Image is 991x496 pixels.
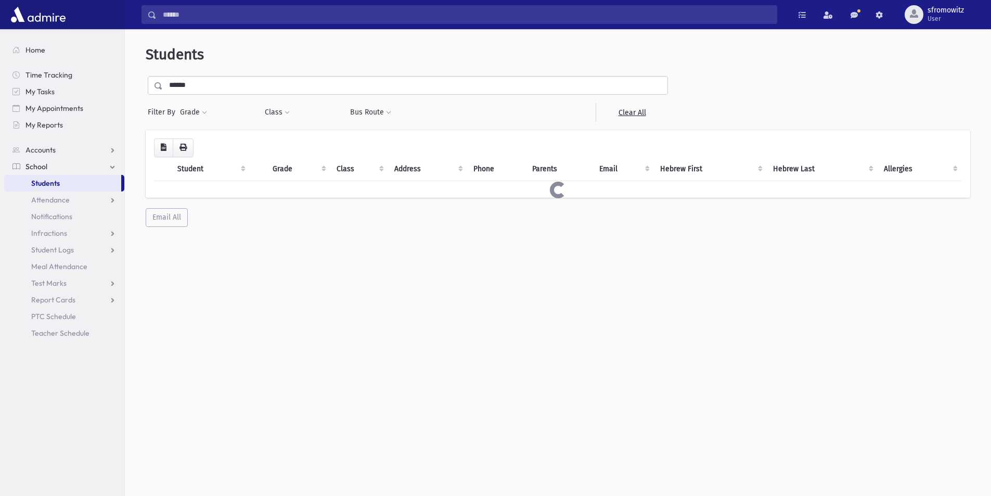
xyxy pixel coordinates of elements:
[31,312,76,321] span: PTC Schedule
[654,157,766,181] th: Hebrew First
[264,103,290,122] button: Class
[4,258,124,275] a: Meal Attendance
[4,100,124,117] a: My Appointments
[146,46,204,63] span: Students
[467,157,526,181] th: Phone
[25,104,83,113] span: My Appointments
[878,157,962,181] th: Allergies
[388,157,467,181] th: Address
[4,142,124,158] a: Accounts
[4,225,124,241] a: Infractions
[4,42,124,58] a: Home
[171,157,250,181] th: Student
[4,208,124,225] a: Notifications
[157,5,777,24] input: Search
[4,83,124,100] a: My Tasks
[154,138,173,157] button: CSV
[4,241,124,258] a: Student Logs
[31,278,67,288] span: Test Marks
[767,157,878,181] th: Hebrew Last
[31,195,70,205] span: Attendance
[146,208,188,227] button: Email All
[148,107,179,118] span: Filter By
[266,157,330,181] th: Grade
[25,87,55,96] span: My Tasks
[25,45,45,55] span: Home
[31,295,75,304] span: Report Cards
[4,117,124,133] a: My Reports
[4,175,121,192] a: Students
[31,228,67,238] span: Infractions
[4,325,124,341] a: Teacher Schedule
[4,291,124,308] a: Report Cards
[596,103,668,122] a: Clear All
[31,179,60,188] span: Students
[4,192,124,208] a: Attendance
[526,157,593,181] th: Parents
[25,145,56,155] span: Accounts
[350,103,392,122] button: Bus Route
[4,275,124,291] a: Test Marks
[8,4,68,25] img: AdmirePro
[31,262,87,271] span: Meal Attendance
[4,158,124,175] a: School
[25,120,63,130] span: My Reports
[179,103,208,122] button: Grade
[31,328,89,338] span: Teacher Schedule
[4,67,124,83] a: Time Tracking
[31,245,74,255] span: Student Logs
[330,157,389,181] th: Class
[25,162,47,171] span: School
[173,138,194,157] button: Print
[31,212,72,221] span: Notifications
[4,308,124,325] a: PTC Schedule
[928,15,964,23] span: User
[593,157,654,181] th: Email
[928,6,964,15] span: sfromowitz
[25,70,72,80] span: Time Tracking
